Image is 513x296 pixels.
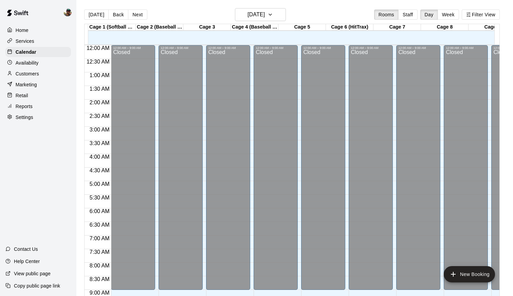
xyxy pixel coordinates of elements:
a: Retail [5,90,71,101]
a: Services [5,36,71,46]
div: Cage 7 [373,24,421,31]
button: Filter View [462,10,500,20]
p: Services [16,38,34,45]
div: 12:00 AM – 9:00 AM [208,46,248,50]
div: Closed [351,50,391,292]
span: 2:30 AM [88,113,111,119]
img: Ben Boykin [63,8,72,16]
p: Retail [16,92,28,99]
span: 7:00 AM [88,236,111,241]
span: 3:30 AM [88,140,111,146]
button: [DATE] [235,8,286,21]
span: 9:00 AM [88,290,111,296]
div: Cage 2 (Baseball Pitching Machine) [136,24,183,31]
span: 8:00 AM [88,263,111,268]
p: Availability [16,59,39,66]
a: Marketing [5,80,71,90]
div: Cage 1 (Softball Pitching Machine) [88,24,136,31]
div: 12:00 AM – 9:00 AM: Closed [444,45,488,290]
button: Back [108,10,128,20]
div: 12:00 AM – 9:00 AM [113,46,153,50]
button: Week [438,10,459,20]
h6: [DATE] [248,10,265,19]
div: Cage 5 [278,24,326,31]
p: Reports [16,103,33,110]
div: 12:00 AM – 9:00 AM [351,46,391,50]
p: Customers [16,70,39,77]
span: 6:30 AM [88,222,111,228]
p: Contact Us [14,246,38,253]
span: 7:30 AM [88,249,111,255]
a: Calendar [5,47,71,57]
div: 12:00 AM – 9:00 AM: Closed [111,45,155,290]
a: Home [5,25,71,35]
p: Calendar [16,49,36,55]
div: Closed [161,50,201,292]
div: Ben Boykin [62,5,76,19]
div: 12:00 AM – 9:00 AM [398,46,438,50]
p: View public page [14,270,51,277]
span: 3:00 AM [88,127,111,133]
div: 12:00 AM – 9:00 AM: Closed [396,45,440,290]
span: 4:30 AM [88,168,111,173]
span: 12:30 AM [85,59,111,65]
div: Closed [303,50,343,292]
div: 12:00 AM – 9:00 AM [161,46,201,50]
span: 8:30 AM [88,276,111,282]
div: 12:00 AM – 9:00 AM: Closed [254,45,298,290]
div: Closed [398,50,438,292]
div: 12:00 AM – 9:00 AM: Closed [349,45,393,290]
div: Closed [446,50,486,292]
span: 12:00 AM [85,45,111,51]
p: Home [16,27,29,34]
span: 1:30 AM [88,86,111,92]
span: 4:00 AM [88,154,111,160]
div: 12:00 AM – 9:00 AM: Closed [301,45,345,290]
div: 12:00 AM – 9:00 AM [256,46,296,50]
button: add [444,266,495,282]
div: Cage 8 [421,24,469,31]
button: Staff [398,10,418,20]
div: 12:00 AM – 9:00 AM: Closed [159,45,203,290]
a: Settings [5,112,71,122]
span: 2:00 AM [88,100,111,105]
button: Next [128,10,147,20]
span: 6:00 AM [88,208,111,214]
a: Reports [5,101,71,111]
div: Cage 3 [183,24,231,31]
a: Customers [5,69,71,79]
button: Day [420,10,438,20]
p: Settings [16,114,33,121]
p: Copy public page link [14,282,60,289]
p: Help Center [14,258,40,265]
span: 5:00 AM [88,181,111,187]
a: Availability [5,58,71,68]
button: Rooms [374,10,399,20]
div: Closed [113,50,153,292]
div: Closed [256,50,296,292]
button: [DATE] [84,10,109,20]
div: 12:00 AM – 9:00 AM [303,46,343,50]
div: Closed [208,50,248,292]
div: 12:00 AM – 9:00 AM [446,46,486,50]
div: Cage 4 (Baseball Pitching Machine) [231,24,278,31]
div: Cage 6 (HitTrax) [326,24,373,31]
div: 12:00 AM – 9:00 AM: Closed [206,45,250,290]
p: Marketing [16,81,37,88]
span: 5:30 AM [88,195,111,201]
span: 1:00 AM [88,72,111,78]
